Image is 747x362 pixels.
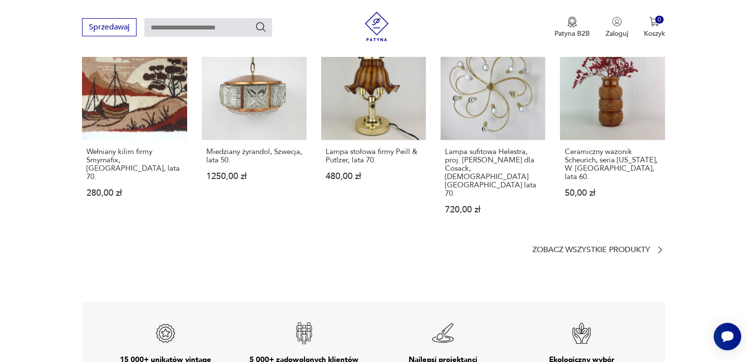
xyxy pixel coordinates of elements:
[714,323,741,350] iframe: Smartsupp widget button
[206,148,302,164] p: Miedziany żyrandol, Szwecja, lata 50.
[655,16,664,24] div: 0
[606,29,628,38] p: Zaloguj
[82,18,137,36] button: Sprzedawaj
[560,35,664,233] a: Ceramiczny wazonik Scheurich, seria Alaska, W. Germany, lata 60.Ceramiczny wazonik Scheurich, ser...
[292,321,316,345] img: Znak gwarancji jakości
[86,189,182,197] p: 280,00 zł
[644,29,665,38] p: Koszyk
[644,17,665,38] button: 0Koszyk
[570,321,593,345] img: Znak gwarancji jakości
[202,35,306,233] a: Miedziany żyrandol, Szwecja, lata 50.Miedziany żyrandol, Szwecja, lata 50.1250,00 zł
[445,148,541,198] p: Lampa sufitowa Helestra, proj. [PERSON_NAME] dla Cosack, [DEMOGRAPHIC_DATA][GEOGRAPHIC_DATA] lata...
[326,148,421,164] p: Lampa stołowa firmy Peill & Putlzer, lata 70.
[532,245,665,255] a: Zobacz wszystkie produkty
[649,17,659,26] img: Ikona koszyka
[564,148,660,181] p: Ceramiczny wazonik Scheurich, seria [US_STATE], W. [GEOGRAPHIC_DATA], lata 60.
[154,321,177,345] img: Znak gwarancji jakości
[567,17,577,27] img: Ikona medalu
[431,321,455,345] img: Znak gwarancji jakości
[362,12,391,41] img: Patyna - sklep z meblami i dekoracjami vintage
[86,148,182,181] p: Wełniany kilim firmy Smyrnafix, [GEOGRAPHIC_DATA], lata 70.
[564,189,660,197] p: 50,00 zł
[445,206,541,214] p: 720,00 zł
[441,35,545,233] a: Lampa sufitowa Helestra, proj. Hans Wilfried Hegger dla Cosack, Niemcy. lata 70.Lampa sufitowa He...
[321,35,426,233] a: Lampa stołowa firmy Peill & Putlzer, lata 70.Lampa stołowa firmy Peill & Putlzer, lata 70.480,00 zł
[255,21,267,33] button: Szukaj
[606,17,628,38] button: Zaloguj
[326,172,421,181] p: 480,00 zł
[612,17,622,26] img: Ikonka użytkownika
[206,172,302,181] p: 1250,00 zł
[82,25,137,31] a: Sprzedawaj
[532,247,650,253] p: Zobacz wszystkie produkty
[554,17,590,38] button: Patyna B2B
[554,17,590,38] a: Ikona medaluPatyna B2B
[554,29,590,38] p: Patyna B2B
[82,35,187,233] a: Wełniany kilim firmy Smyrnafix, Niemcy, lata 70.Wełniany kilim firmy Smyrnafix, [GEOGRAPHIC_DATA]...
